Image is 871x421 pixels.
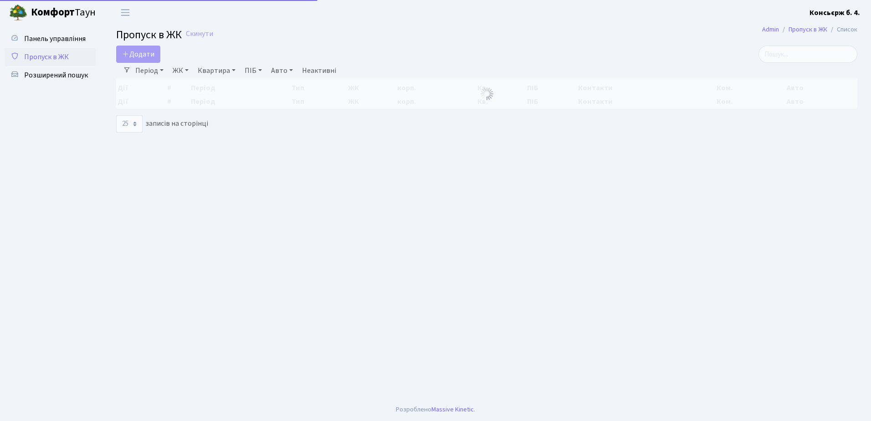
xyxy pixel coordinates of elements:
[9,4,27,22] img: logo.png
[132,63,167,78] a: Період
[396,405,475,415] div: Розроблено .
[24,70,88,80] span: Розширений пошук
[789,25,827,34] a: Пропуск в ЖК
[5,30,96,48] a: Панель управління
[431,405,474,414] a: Massive Kinetic
[24,52,69,62] span: Пропуск в ЖК
[5,48,96,66] a: Пропуск в ЖК
[758,46,857,63] input: Пошук...
[116,115,208,133] label: записів на сторінці
[5,66,96,84] a: Розширений пошук
[122,49,154,59] span: Додати
[480,87,494,101] img: Обробка...
[827,25,857,35] li: Список
[267,63,297,78] a: Авто
[194,63,239,78] a: Квартира
[186,30,213,38] a: Скинути
[298,63,340,78] a: Неактивні
[31,5,96,21] span: Таун
[241,63,266,78] a: ПІБ
[810,7,860,18] a: Консьєрж б. 4.
[762,25,779,34] a: Admin
[116,115,143,133] select: записів на сторінці
[810,8,860,18] b: Консьєрж б. 4.
[116,27,182,43] span: Пропуск в ЖК
[116,46,160,63] a: Додати
[114,5,137,20] button: Переключити навігацію
[169,63,192,78] a: ЖК
[31,5,75,20] b: Комфорт
[24,34,86,44] span: Панель управління
[748,20,871,39] nav: breadcrumb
